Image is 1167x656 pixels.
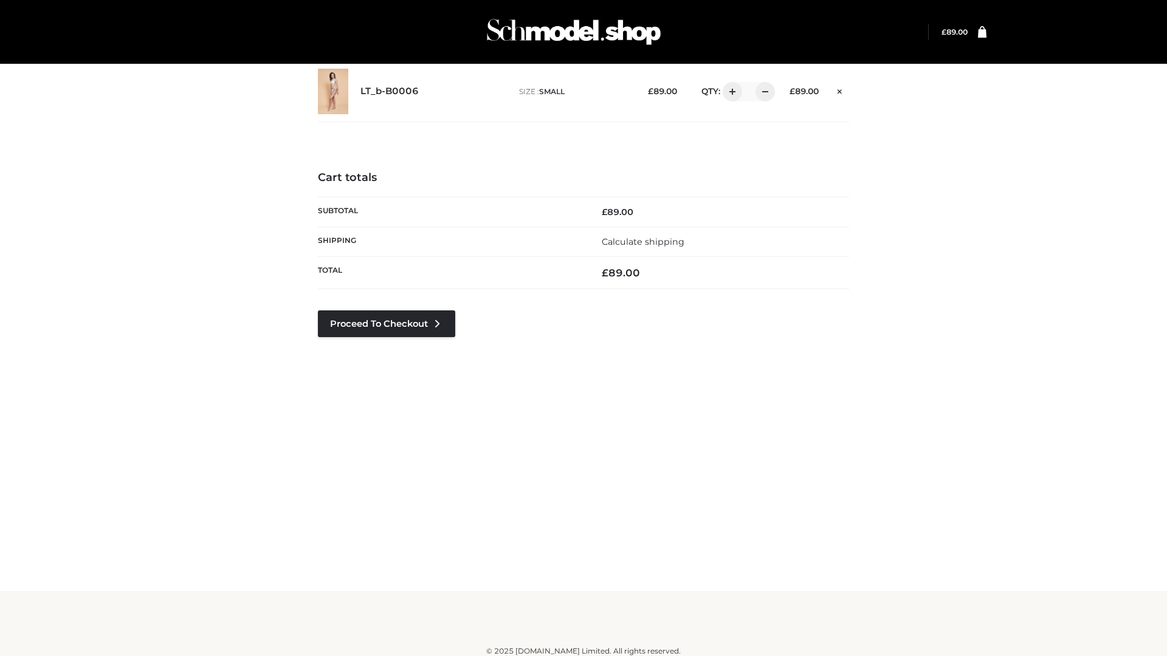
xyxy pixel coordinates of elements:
th: Subtotal [318,197,583,227]
a: £89.00 [942,27,968,36]
p: size : [519,86,629,97]
span: £ [942,27,946,36]
div: QTY: [689,82,771,101]
a: Calculate shipping [602,236,684,247]
span: £ [648,86,653,96]
span: SMALL [539,87,565,96]
bdi: 89.00 [648,86,677,96]
a: Remove this item [831,82,849,98]
th: Total [318,257,583,289]
th: Shipping [318,227,583,256]
bdi: 89.00 [942,27,968,36]
span: £ [602,267,608,279]
img: Schmodel Admin 964 [483,8,665,56]
bdi: 89.00 [602,267,640,279]
a: LT_b-B0006 [360,86,419,97]
span: £ [790,86,795,96]
h4: Cart totals [318,171,849,185]
a: Proceed to Checkout [318,310,455,337]
bdi: 89.00 [790,86,819,96]
bdi: 89.00 [602,207,633,217]
span: £ [602,207,607,217]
